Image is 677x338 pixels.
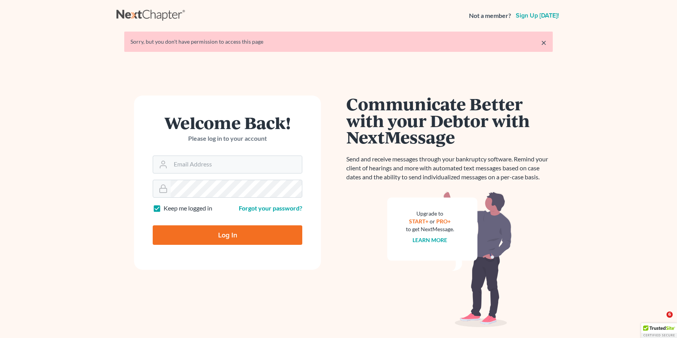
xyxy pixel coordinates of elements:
[541,38,547,47] a: ×
[171,156,302,173] input: Email Address
[409,218,429,225] a: START+
[164,204,212,213] label: Keep me logged in
[514,12,561,19] a: Sign up [DATE]!
[406,225,454,233] div: to get NextMessage.
[666,311,673,318] span: 6
[130,38,547,46] div: Sorry, but you don't have permission to access this page
[437,218,451,225] a: PRO+
[641,323,677,338] div: TrustedSite Certified
[346,96,553,145] h1: Communicate Better with your Debtor with NextMessage
[153,225,302,245] input: Log In
[651,311,669,330] iframe: Intercom live chat
[469,11,511,20] strong: Not a member?
[413,237,448,243] a: Learn more
[387,191,512,327] img: nextmessage_bg-59042aed3d76b12b5cd301f8e5b87938c9018125f34e5fa2b7a6b67550977c72.svg
[430,218,435,225] span: or
[406,210,454,218] div: Upgrade to
[239,204,302,212] a: Forgot your password?
[153,134,302,143] p: Please log in to your account
[346,155,553,182] p: Send and receive messages through your bankruptcy software. Remind your client of hearings and mo...
[153,114,302,131] h1: Welcome Back!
